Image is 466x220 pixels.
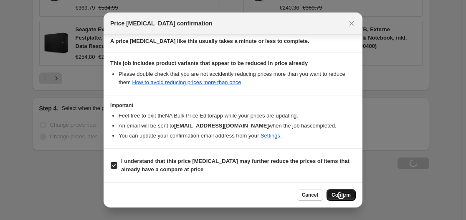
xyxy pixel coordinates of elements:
[119,132,356,140] li: You can update your confirmation email address from your .
[121,158,349,172] b: I understand that this price [MEDICAL_DATA] may further reduce the prices of items that already h...
[346,17,357,29] button: Close
[119,70,356,87] li: Please double check that you are not accidently reducing prices more than you want to reduce them
[261,132,280,139] a: Settings
[297,189,323,201] button: Cancel
[119,122,356,130] li: An email will be sent to when the job has completed .
[110,102,356,109] h3: Important
[119,112,356,120] li: Feel free to exit the NA Bulk Price Editor app while your prices are updating.
[110,38,309,44] b: A price [MEDICAL_DATA] like this usually takes a minute or less to complete.
[132,79,241,85] a: How to avoid reducing prices more than once
[110,60,308,66] b: This job includes product variants that appear to be reduced in price already
[110,19,213,27] span: Price [MEDICAL_DATA] confirmation
[174,122,269,129] b: [EMAIL_ADDRESS][DOMAIN_NAME]
[302,192,318,198] span: Cancel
